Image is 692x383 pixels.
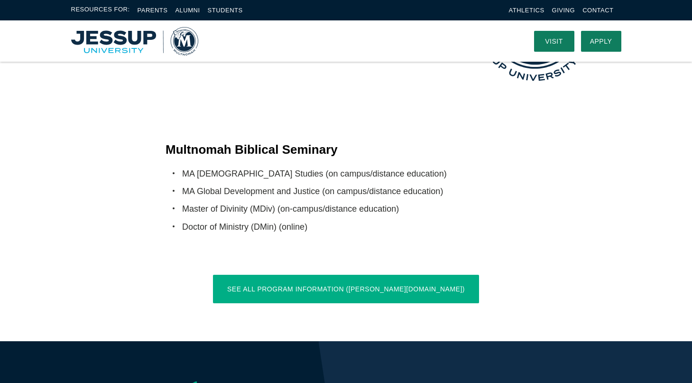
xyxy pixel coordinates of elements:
[182,184,526,199] li: MA Global Development and Justice (on campus/distance education)
[182,201,526,216] li: Master of Divinity (MDiv) (on-campus/distance education)
[213,275,479,303] a: See All Program Information ([PERSON_NAME][DOMAIN_NAME])
[175,7,200,14] a: Alumni
[71,5,130,16] span: Resources For:
[582,7,613,14] a: Contact
[182,166,526,181] li: MA [DEMOGRAPHIC_DATA] Studies (on campus/distance education)
[552,7,575,14] a: Giving
[182,219,526,234] li: Doctor of Ministry (DMin) (online)
[534,31,574,52] a: Visit
[138,7,168,14] a: Parents
[71,27,198,56] img: Multnomah University Logo
[208,7,243,14] a: Students
[71,27,198,56] a: Home
[581,31,621,52] a: Apply
[509,7,544,14] a: Athletics
[166,141,526,158] h4: Multnomah Biblical Seminary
